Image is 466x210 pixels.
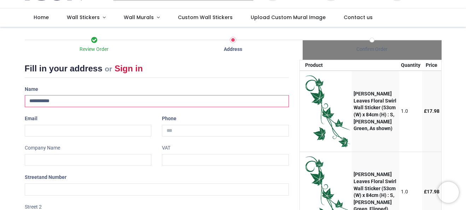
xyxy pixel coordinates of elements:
th: Product [300,60,352,71]
div: 1.0 [401,108,420,115]
label: Company Name [25,142,60,154]
img: RkBqgQAAAAZJREFUAwCGt1QFEPwGwwAAAABJRU5ErkJggg== [305,75,350,147]
span: Home [34,14,49,21]
div: 1.0 [401,188,420,196]
span: Fill in your address [25,64,103,73]
div: Confirm Order [303,46,442,53]
a: Wall Stickers [58,8,115,27]
span: 17.98 [427,108,439,114]
iframe: Brevo live chat [438,182,459,203]
div: Address [164,46,303,53]
span: 17.98 [427,189,439,194]
div: Review Order [25,46,164,53]
small: or [105,65,112,73]
label: Phone [162,113,176,125]
th: Price [422,60,441,71]
span: £ [424,189,439,194]
label: Email [25,113,37,125]
a: Sign in [115,64,143,73]
a: Wall Murals [115,8,169,27]
span: Upload Custom Mural Image [251,14,326,21]
label: Street [25,171,66,183]
span: £ [424,108,439,114]
span: Custom Wall Stickers [178,14,233,21]
span: Contact us [344,14,373,21]
label: Name [25,83,38,95]
span: Wall Murals [124,14,154,21]
strong: [PERSON_NAME] Leaves Floral Swirl Wall Sticker (53cm (W) x 84cm (H) : S, [PERSON_NAME] Green, As ... [354,91,396,131]
span: and Number [39,174,66,180]
label: VAT [162,142,170,154]
th: Quantity [399,60,422,71]
span: Wall Stickers [67,14,100,21]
